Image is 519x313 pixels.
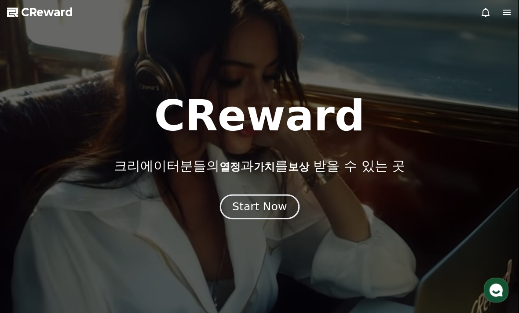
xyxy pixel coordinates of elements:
p: 크리에이터분들의 과 를 받을 수 있는 곳 [114,158,405,174]
span: 설정 [136,253,146,260]
a: Start Now [222,204,298,212]
h1: CReward [154,95,365,137]
span: 보상 [288,161,309,173]
span: 가치 [254,161,275,173]
span: CReward [21,5,73,19]
a: 설정 [113,240,169,262]
span: 홈 [28,253,33,260]
a: CReward [7,5,73,19]
button: Start Now [219,194,299,219]
a: 홈 [3,240,58,262]
a: 대화 [58,240,113,262]
span: 대화 [80,254,91,261]
div: Start Now [232,199,287,214]
span: 열정 [219,161,241,173]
